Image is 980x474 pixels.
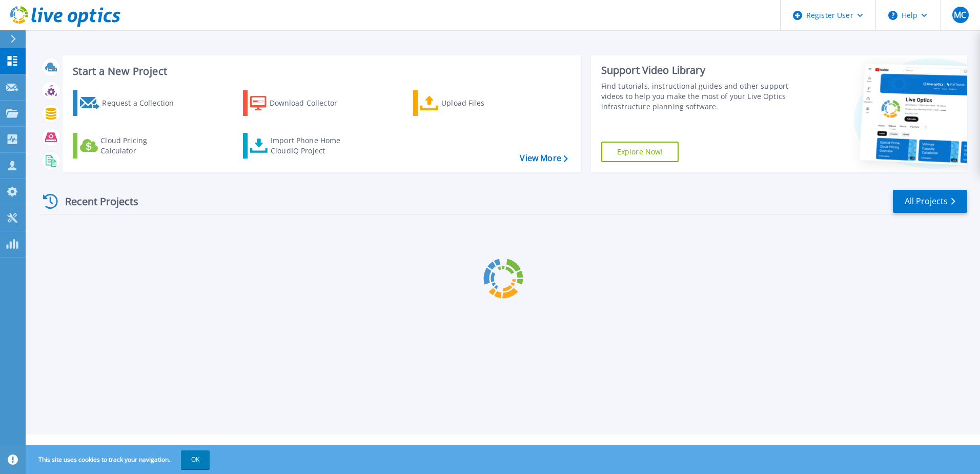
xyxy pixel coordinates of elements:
a: Cloud Pricing Calculator [73,133,187,159]
h3: Start a New Project [73,66,567,77]
div: Find tutorials, instructional guides and other support videos to help you make the most of your L... [601,81,793,112]
div: Upload Files [441,93,523,113]
div: Cloud Pricing Calculator [100,135,182,156]
div: Download Collector [270,93,352,113]
button: OK [181,450,210,469]
div: Recent Projects [39,189,152,214]
a: Explore Now! [601,142,679,162]
div: Import Phone Home CloudIQ Project [271,135,351,156]
a: Download Collector [243,90,357,116]
span: This site uses cookies to track your navigation. [28,450,210,469]
a: Upload Files [413,90,527,116]
span: MC [954,11,966,19]
a: View More [520,153,567,163]
a: Request a Collection [73,90,187,116]
div: Request a Collection [102,93,184,113]
a: All Projects [893,190,967,213]
div: Support Video Library [601,64,793,77]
